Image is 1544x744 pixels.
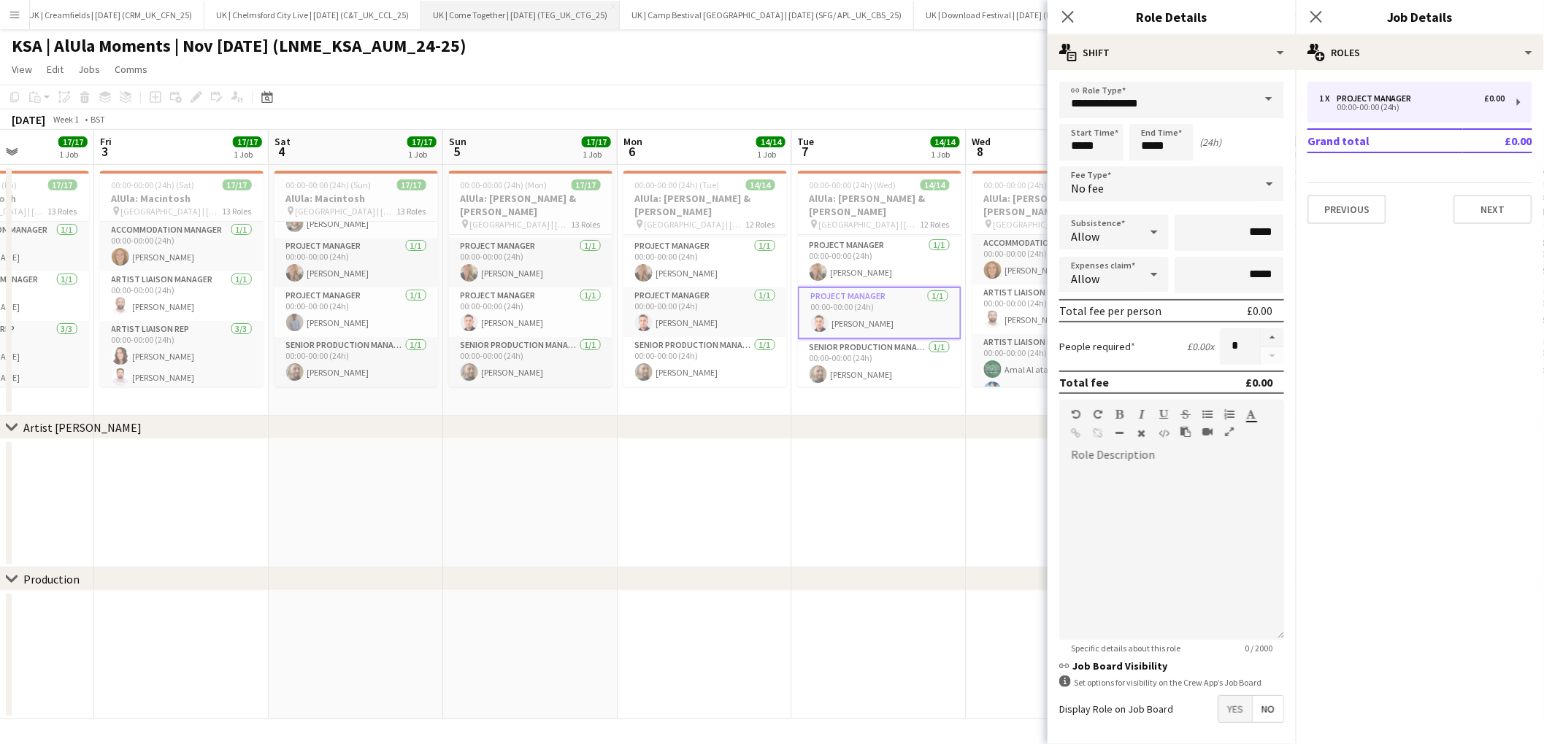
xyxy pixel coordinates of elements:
a: Comms [109,60,153,79]
span: View [12,63,32,76]
span: 14/14 [921,179,950,190]
button: HTML Code [1159,427,1169,439]
app-card-role: Project Manager1/100:00-00:00 (24h)[PERSON_NAME] [623,238,787,287]
div: BST [91,114,105,125]
app-card-role: Project Manager1/100:00-00:00 (24h)[PERSON_NAME] [274,287,438,337]
h3: AlUla: [PERSON_NAME] & [PERSON_NAME] [798,192,961,218]
span: 17/17 [572,179,601,190]
button: Unordered List [1202,408,1213,420]
span: 14/14 [931,136,960,147]
td: £0.00 [1463,129,1532,152]
span: Week 1 [48,114,85,125]
app-job-card: 00:00-00:00 (24h) (Tue)14/14AlUla: [PERSON_NAME] & [PERSON_NAME] [GEOGRAPHIC_DATA] | [GEOGRAPHIC_... [623,171,787,387]
span: Wed [972,135,991,148]
span: 00:00-00:00 (24h) (Sun) [286,179,372,190]
a: Jobs [72,60,106,79]
button: Next [1453,195,1532,224]
span: 12 Roles [921,219,950,230]
span: 12 Roles [746,219,775,230]
app-job-card: 00:00-00:00 (24h) (Sun)17/17AlUla: Macintosh [GEOGRAPHIC_DATA] | [GEOGRAPHIC_DATA], [GEOGRAPHIC_D... [274,171,438,387]
span: 8 [970,143,991,160]
span: 00:00-00:00 (24h) (Wed) [810,179,896,190]
button: Italic [1137,408,1147,420]
a: Edit [41,60,69,79]
app-card-role: Project Manager1/100:00-00:00 (24h)[PERSON_NAME] [798,237,961,287]
span: 17/17 [58,136,88,147]
div: Total fee per person [1059,303,1161,318]
label: Display Role on Job Board [1059,702,1173,716]
app-job-card: 00:00-00:00 (24h) (Wed)14/14AlUla: [PERSON_NAME] & [PERSON_NAME] [GEOGRAPHIC_DATA] | [GEOGRAPHIC_... [798,171,961,387]
span: 13 Roles [397,206,426,217]
span: Tue [798,135,815,148]
button: Underline [1159,408,1169,420]
app-card-role: Accommodation Manager1/100:00-00:00 (24h)[PERSON_NAME] [100,222,264,271]
div: Roles [1296,35,1544,70]
span: No fee [1071,181,1104,195]
button: UK | Download Festival | [DATE] (LN_UK_DLF_25) [914,1,1119,29]
app-card-role: Artist Liaison Rep3/300:00-00:00 (24h)[PERSON_NAME][PERSON_NAME] [100,321,264,413]
app-card-role: Artist Liaison Rep2/200:00-00:00 (24h)Amal Al atawi[PERSON_NAME] [972,334,1136,405]
span: 14/14 [756,136,786,147]
span: 0 / 2000 [1233,643,1284,654]
div: 00:00-00:00 (24h) (Sat)17/17AlUla: Macintosh [GEOGRAPHIC_DATA] | [GEOGRAPHIC_DATA], [GEOGRAPHIC_D... [100,171,264,387]
button: Text Color [1246,408,1256,420]
div: Project Manager [1337,93,1418,104]
div: Production [23,572,80,586]
button: UK | Come Together | [DATE] (TEG_UK_CTG_25) [421,1,620,29]
span: 14/14 [746,179,775,190]
h3: Job Board Visibility [1059,659,1284,673]
span: Fri [100,135,112,148]
span: 13 Roles [223,206,252,217]
button: Redo [1093,408,1103,420]
span: Sat [274,135,291,148]
span: 4 [272,143,291,160]
button: UK | Chelmsford City Live | [DATE] (C&T_UK_CCL_25) [204,1,421,29]
div: 1 Job [757,149,785,160]
button: UK | Creamfields | [DATE] (CRM_UK_CFN_25) [17,1,204,29]
span: 3 [98,143,112,160]
span: 6 [621,143,642,160]
app-card-role: Senior Production Manager1/100:00-00:00 (24h)[PERSON_NAME] [798,339,961,389]
div: £0.00 [1247,303,1272,318]
h3: AlUla: [PERSON_NAME] & [PERSON_NAME] [449,192,612,218]
span: Edit [47,63,64,76]
div: 1 Job [583,149,610,160]
span: 17/17 [397,179,426,190]
div: Artist [PERSON_NAME] [23,420,142,435]
h3: AlUla: Macintosh [274,192,438,205]
span: 7 [796,143,815,160]
span: Yes [1218,696,1252,722]
button: Paste as plain text [1180,426,1191,438]
div: 1 Job [932,149,959,160]
span: [GEOGRAPHIC_DATA] | [GEOGRAPHIC_DATA], [GEOGRAPHIC_DATA] [994,219,1095,230]
span: [GEOGRAPHIC_DATA] | [GEOGRAPHIC_DATA], [GEOGRAPHIC_DATA] [819,219,921,230]
div: 1 Job [408,149,436,160]
app-card-role: Artist Liaison Manager1/100:00-00:00 (24h)[PERSON_NAME] [972,284,1136,334]
span: 13 Roles [572,219,601,230]
h1: KSA | AlUla Moments | Nov [DATE] (LNME_KSA_AUM_24-25) [12,35,466,57]
div: (24h) [1199,136,1221,149]
div: Total fee [1059,375,1109,390]
div: 1 Job [59,149,87,160]
button: Undo [1071,408,1081,420]
app-card-role: Senior Production Manager1/100:00-00:00 (24h)[PERSON_NAME] [623,337,787,387]
span: 17/17 [48,179,77,190]
button: UK | Camp Bestival [GEOGRAPHIC_DATA] | [DATE] (SFG/ APL_UK_CBS_25) [620,1,914,29]
span: Mon [623,135,642,148]
button: Increase [1261,328,1284,347]
span: 17/17 [223,179,252,190]
div: [DATE] [12,112,45,127]
div: 00:00-00:00 (24h) [1319,104,1505,111]
span: Comms [115,63,147,76]
app-card-role: Accommodation Manager1/100:00-00:00 (24h)[PERSON_NAME] [972,235,1136,284]
app-job-card: 00:00-00:00 (24h) (Thu)14/14AlUla: [PERSON_NAME] & [PERSON_NAME] [GEOGRAPHIC_DATA] | [GEOGRAPHIC_... [972,171,1136,387]
span: Sun [449,135,466,148]
span: [GEOGRAPHIC_DATA] | [GEOGRAPHIC_DATA], [GEOGRAPHIC_DATA] [470,219,572,230]
span: 00:00-00:00 (24h) (Thu) [984,179,1070,190]
span: 5 [447,143,466,160]
app-card-role: Project Manager1/100:00-00:00 (24h)[PERSON_NAME] [449,287,612,337]
div: £0.00 [1245,375,1272,390]
h3: AlUla: Macintosh [100,192,264,205]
